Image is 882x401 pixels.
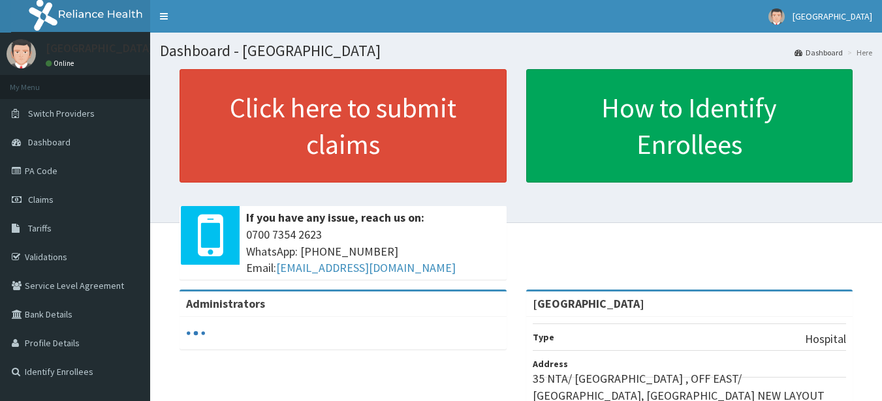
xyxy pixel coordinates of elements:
[844,47,872,58] li: Here
[795,47,843,58] a: Dashboard
[28,136,71,148] span: Dashboard
[28,222,52,234] span: Tariffs
[160,42,872,59] h1: Dashboard - [GEOGRAPHIC_DATA]
[533,331,554,343] b: Type
[46,42,153,54] p: [GEOGRAPHIC_DATA]
[246,226,500,276] span: 0700 7354 2623 WhatsApp: [PHONE_NUMBER] Email:
[186,323,206,343] svg: audio-loading
[28,108,95,119] span: Switch Providers
[180,69,507,183] a: Click here to submit claims
[805,331,846,348] p: Hospital
[768,8,785,25] img: User Image
[526,69,853,183] a: How to Identify Enrollees
[186,296,265,311] b: Administrators
[246,210,424,225] b: If you have any issue, reach us on:
[533,358,568,370] b: Address
[533,296,644,311] strong: [GEOGRAPHIC_DATA]
[793,10,872,22] span: [GEOGRAPHIC_DATA]
[7,39,36,68] img: User Image
[28,194,54,205] span: Claims
[276,260,456,275] a: [EMAIL_ADDRESS][DOMAIN_NAME]
[46,59,77,68] a: Online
